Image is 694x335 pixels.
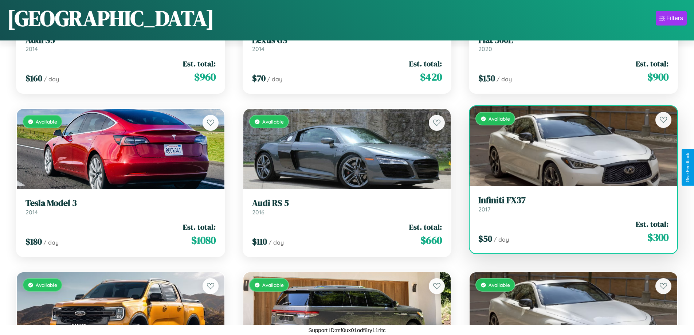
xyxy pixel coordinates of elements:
span: / day [267,75,282,83]
span: Est. total: [409,222,442,232]
span: / day [268,239,284,246]
button: Filters [656,11,687,26]
span: $ 960 [194,70,216,84]
span: $ 660 [420,233,442,248]
span: 2014 [26,209,38,216]
span: 2017 [478,206,490,213]
div: Give Feedback [685,153,690,182]
div: Filters [666,15,683,22]
h3: Infiniti FX37 [478,195,668,206]
span: Available [36,118,57,125]
span: $ 300 [647,230,668,245]
h1: [GEOGRAPHIC_DATA] [7,3,214,33]
h3: Tesla Model 3 [26,198,216,209]
span: $ 110 [252,235,267,248]
a: Infiniti FX372017 [478,195,668,213]
a: Audi S52014 [26,35,216,53]
span: Est. total: [636,58,668,69]
span: Available [489,282,510,288]
span: Available [489,116,510,122]
a: Fiat 500L2020 [478,35,668,53]
span: $ 420 [420,70,442,84]
h3: Audi RS 5 [252,198,442,209]
a: Tesla Model 32014 [26,198,216,216]
span: Est. total: [183,58,216,69]
span: $ 1080 [191,233,216,248]
span: Est. total: [183,222,216,232]
span: $ 150 [478,72,495,84]
span: $ 180 [26,235,42,248]
span: / day [497,75,512,83]
span: / day [44,75,59,83]
span: 2020 [478,45,492,52]
span: $ 70 [252,72,266,84]
a: Audi RS 52016 [252,198,442,216]
span: Available [36,282,57,288]
p: Support ID: mf0ux01odf8ry11rltc [309,325,386,335]
span: Est. total: [409,58,442,69]
span: $ 50 [478,233,492,245]
span: $ 160 [26,72,42,84]
span: 2014 [252,45,264,52]
span: Available [262,282,284,288]
span: $ 900 [647,70,668,84]
span: 2014 [26,45,38,52]
span: / day [494,236,509,243]
span: / day [43,239,59,246]
span: 2016 [252,209,264,216]
span: Est. total: [636,219,668,229]
a: Lexus GS2014 [252,35,442,53]
span: Available [262,118,284,125]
